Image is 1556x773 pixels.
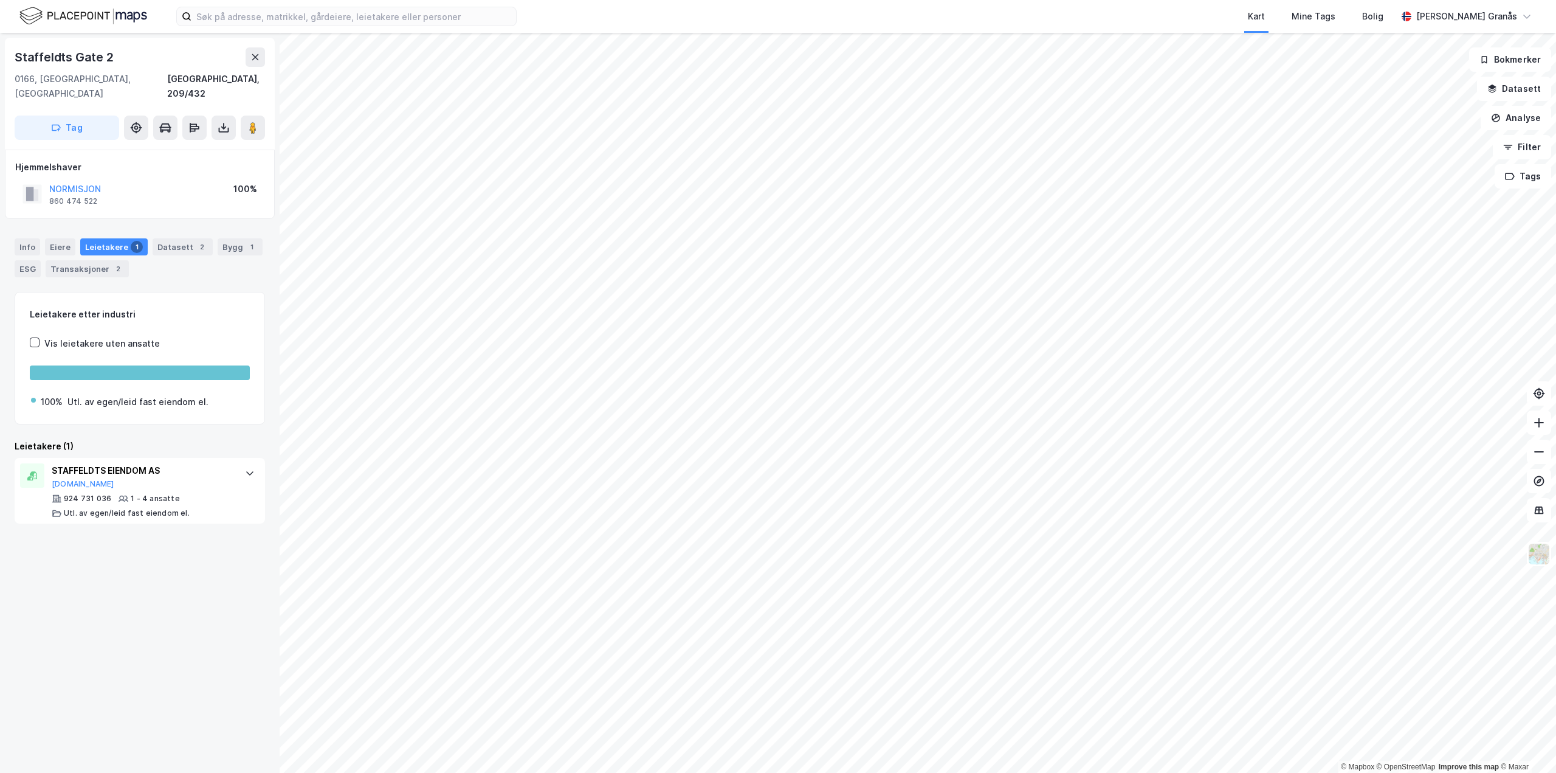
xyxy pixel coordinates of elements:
div: Utl. av egen/leid fast eiendom el. [67,395,208,409]
button: Bokmerker [1469,47,1551,72]
div: Staffeldts Gate 2 [15,47,116,67]
div: Leietakere (1) [15,439,265,454]
div: Kart [1248,9,1265,24]
button: Tag [15,116,119,140]
div: [PERSON_NAME] Granås [1416,9,1517,24]
div: 860 474 522 [49,196,97,206]
div: 100% [233,182,257,196]
button: Datasett [1477,77,1551,101]
div: Transaksjoner [46,260,129,277]
div: [GEOGRAPHIC_DATA], 209/432 [167,72,265,101]
div: 1 [246,241,258,253]
button: Filter [1493,135,1551,159]
button: [DOMAIN_NAME] [52,479,114,489]
div: Mine Tags [1292,9,1335,24]
div: Info [15,238,40,255]
img: logo.f888ab2527a4732fd821a326f86c7f29.svg [19,5,147,27]
a: Mapbox [1341,763,1374,771]
div: 924 731 036 [64,494,111,504]
a: Improve this map [1439,763,1499,771]
iframe: Chat Widget [1495,715,1556,773]
div: Vis leietakere uten ansatte [44,336,160,351]
div: Leietakere [80,238,148,255]
img: Z [1527,542,1551,566]
div: 100% [41,395,63,409]
button: Analyse [1481,106,1551,130]
div: 2 [112,263,124,275]
div: ESG [15,260,41,277]
div: Bolig [1362,9,1383,24]
button: Tags [1495,164,1551,189]
input: Søk på adresse, matrikkel, gårdeiere, leietakere eller personer [191,7,516,26]
div: Bygg [218,238,263,255]
div: 1 [131,241,143,253]
div: STAFFELDTS EIENDOM AS [52,463,233,478]
div: Eiere [45,238,75,255]
div: 0166, [GEOGRAPHIC_DATA], [GEOGRAPHIC_DATA] [15,72,167,101]
div: Hjemmelshaver [15,160,264,175]
div: Leietakere etter industri [30,307,250,322]
div: Datasett [153,238,213,255]
div: 1 - 4 ansatte [131,494,180,504]
a: OpenStreetMap [1377,763,1436,771]
div: Utl. av egen/leid fast eiendom el. [64,508,190,518]
div: 2 [196,241,208,253]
